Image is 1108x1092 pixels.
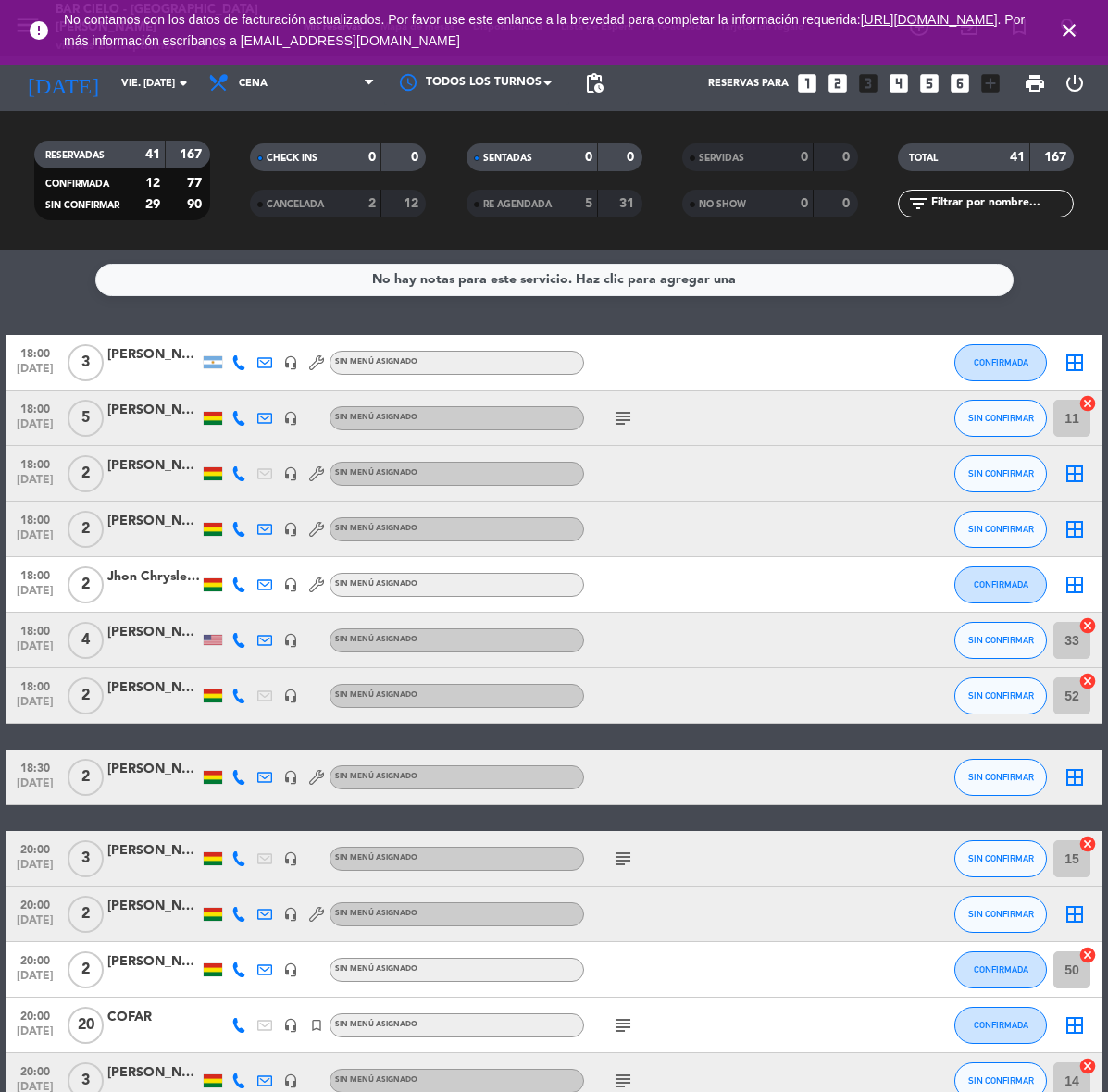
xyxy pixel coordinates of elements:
[907,192,929,215] i: filter_list
[368,197,376,210] strong: 2
[699,154,744,163] span: SERVIDAS
[335,525,417,532] span: Sin menú asignado
[335,1021,417,1028] span: Sin menú asignado
[12,397,58,418] span: 18:00
[801,197,808,210] strong: 0
[68,344,104,381] span: 3
[12,1025,58,1047] span: [DATE]
[585,151,592,164] strong: 0
[68,400,104,437] span: 5
[145,148,160,161] strong: 41
[335,414,417,421] span: Sin menú asignado
[954,677,1047,714] button: SIN CONFIRMAR
[12,970,58,991] span: [DATE]
[335,1076,417,1084] span: Sin menú asignado
[335,636,417,643] span: Sin menú asignado
[283,522,298,537] i: headset_mic
[1078,946,1097,964] i: cancel
[64,12,1025,48] a: . Por más información escríbanos a [EMAIL_ADDRESS][DOMAIN_NAME]
[335,469,417,477] span: Sin menú asignado
[1064,1014,1086,1036] i: border_all
[1024,72,1046,94] span: print
[1078,394,1097,413] i: cancel
[64,12,1025,48] span: No contamos con los datos de facturación actualizados. Por favor use este enlance a la brevedad p...
[954,455,1047,492] button: SIN CONFIRMAR
[283,1018,298,1033] i: headset_mic
[45,151,105,160] span: RESERVADAS
[68,1007,104,1044] span: 20
[283,851,298,866] i: headset_mic
[335,965,417,973] span: Sin menú asignado
[68,840,104,877] span: 3
[954,951,1047,988] button: CONFIRMADA
[954,840,1047,877] button: SIN CONFIRMAR
[1064,574,1086,596] i: border_all
[1044,151,1070,164] strong: 167
[948,71,972,95] i: looks_6
[12,859,58,880] span: [DATE]
[107,759,200,780] div: [PERSON_NAME]
[856,71,880,95] i: looks_3
[12,508,58,529] span: 18:00
[267,154,317,163] span: CHECK INS
[187,198,205,211] strong: 90
[968,468,1034,478] span: SIN CONFIRMAR
[68,677,104,714] span: 2
[1064,463,1086,485] i: border_all
[583,72,605,94] span: pending_actions
[411,151,422,164] strong: 0
[368,151,376,164] strong: 0
[68,759,104,796] span: 2
[585,197,592,210] strong: 5
[335,910,417,917] span: Sin menú asignado
[1064,352,1086,374] i: border_all
[309,1018,324,1033] i: turned_in_not
[45,201,119,210] span: SIN CONFIRMAR
[1078,835,1097,853] i: cancel
[968,690,1034,701] span: SIN CONFIRMAR
[1064,72,1086,94] i: power_settings_new
[842,197,853,210] strong: 0
[12,529,58,551] span: [DATE]
[1064,766,1086,788] i: border_all
[708,78,789,90] span: Reservas para
[267,200,324,209] span: CANCELADA
[968,524,1034,534] span: SIN CONFIRMAR
[12,777,58,799] span: [DATE]
[68,622,104,659] span: 4
[172,72,194,94] i: arrow_drop_down
[335,691,417,699] span: Sin menú asignado
[335,773,417,780] span: Sin menú asignado
[283,633,298,648] i: headset_mic
[1078,672,1097,690] i: cancel
[12,949,58,970] span: 20:00
[107,344,200,366] div: [PERSON_NAME]
[917,71,941,95] i: looks_5
[954,344,1047,381] button: CONFIRMADA
[28,19,50,42] i: error
[107,400,200,421] div: [PERSON_NAME]
[283,907,298,922] i: headset_mic
[12,893,58,914] span: 20:00
[239,78,268,90] span: Cena
[107,511,200,532] div: [PERSON_NAME]
[68,511,104,548] span: 2
[612,1014,634,1036] i: subject
[12,418,58,440] span: [DATE]
[483,154,532,163] span: SENTADAS
[145,198,160,211] strong: 29
[954,896,1047,933] button: SIN CONFIRMAR
[612,848,634,870] i: subject
[1058,19,1080,42] i: close
[335,358,417,366] span: Sin menú asignado
[612,407,634,429] i: subject
[12,914,58,936] span: [DATE]
[954,400,1047,437] button: SIN CONFIRMAR
[12,838,58,859] span: 20:00
[978,71,1002,95] i: add_box
[45,180,109,189] span: CONFIRMADA
[107,896,200,917] div: [PERSON_NAME]
[12,675,58,696] span: 18:00
[968,635,1034,645] span: SIN CONFIRMAR
[404,197,422,210] strong: 12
